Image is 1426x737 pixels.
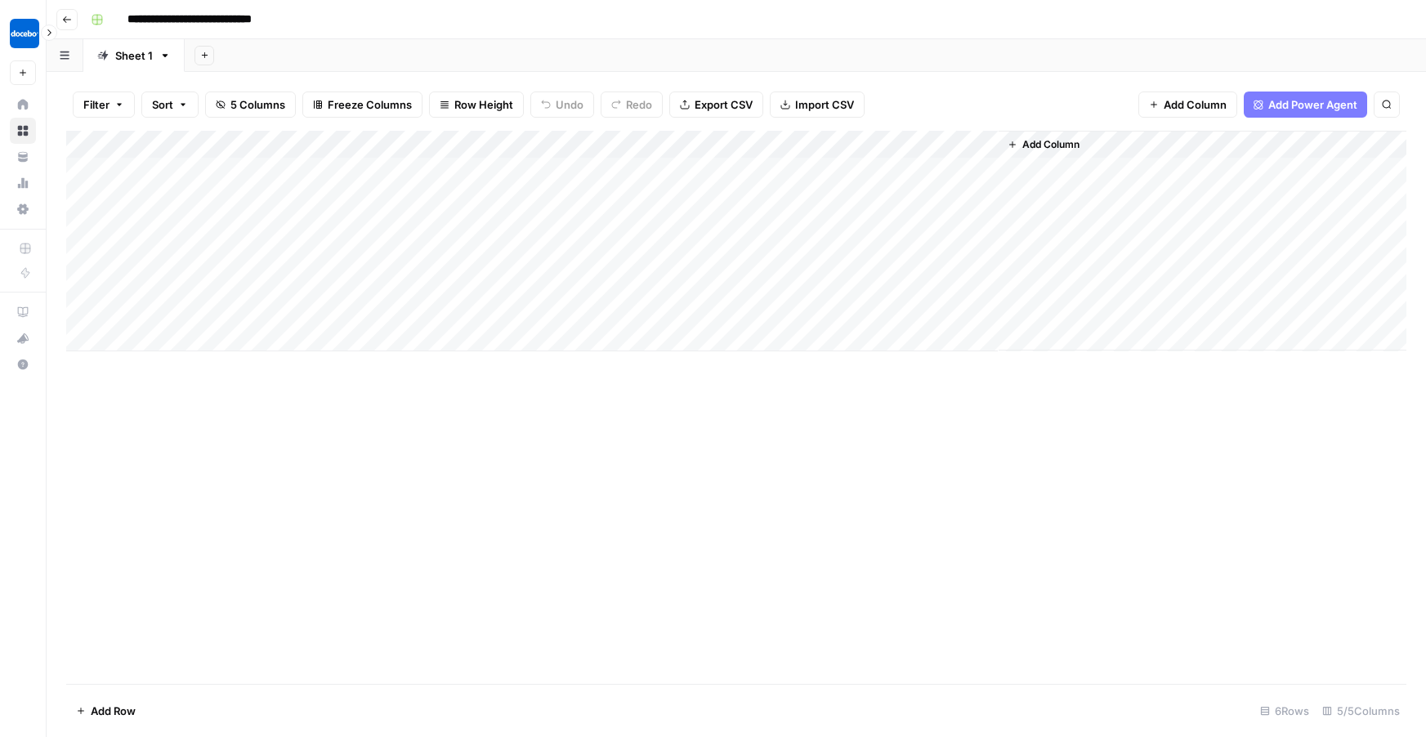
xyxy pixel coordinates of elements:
span: Row Height [454,96,513,113]
a: Usage [10,170,36,196]
button: Help + Support [10,351,36,377]
a: AirOps Academy [10,299,36,325]
button: Redo [601,92,663,118]
span: 5 Columns [230,96,285,113]
span: Filter [83,96,110,113]
button: Freeze Columns [302,92,422,118]
img: Docebo Logo [10,19,39,48]
div: 6 Rows [1254,698,1316,724]
span: Import CSV [795,96,854,113]
button: 5 Columns [205,92,296,118]
a: Browse [10,118,36,144]
span: Redo [626,96,652,113]
span: Add Column [1022,137,1080,152]
button: Add Power Agent [1244,92,1367,118]
button: Row Height [429,92,524,118]
div: Sheet 1 [115,47,153,64]
div: 5/5 Columns [1316,698,1406,724]
a: Settings [10,196,36,222]
span: Add Column [1164,96,1227,113]
div: What's new? [11,326,35,351]
a: Your Data [10,144,36,170]
button: What's new? [10,325,36,351]
button: Filter [73,92,135,118]
button: Import CSV [770,92,865,118]
button: Sort [141,92,199,118]
a: Home [10,92,36,118]
button: Export CSV [669,92,763,118]
button: Undo [530,92,594,118]
span: Freeze Columns [328,96,412,113]
span: Sort [152,96,173,113]
a: Sheet 1 [83,39,185,72]
button: Add Column [1001,134,1086,155]
span: Undo [556,96,583,113]
span: Add Row [91,703,136,719]
button: Add Column [1138,92,1237,118]
button: Workspace: Docebo [10,13,36,54]
span: Add Power Agent [1268,96,1357,113]
span: Export CSV [695,96,753,113]
button: Add Row [66,698,145,724]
